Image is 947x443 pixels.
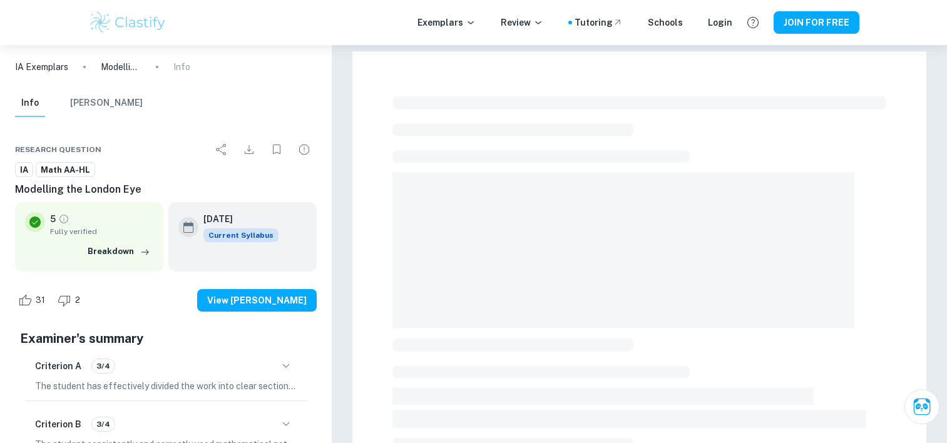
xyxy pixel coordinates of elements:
button: Help and Feedback [742,12,764,33]
a: Tutoring [575,16,623,29]
h5: Examiner's summary [20,329,312,348]
button: [PERSON_NAME] [70,89,143,117]
button: Breakdown [84,242,153,261]
p: Exemplars [417,16,476,29]
p: Info [173,60,190,74]
p: Modelling the London Eye [101,60,141,74]
h6: Criterion B [35,417,81,431]
button: Ask Clai [904,389,939,424]
img: Clastify logo [88,10,168,35]
div: Dislike [54,290,87,310]
p: 5 [50,212,56,226]
span: Math AA-HL [36,164,95,176]
button: Info [15,89,45,117]
h6: [DATE] [203,212,269,226]
span: 2 [68,294,87,307]
div: Report issue [292,137,317,162]
span: IA [16,164,33,176]
span: 3/4 [92,419,115,430]
button: JOIN FOR FREE [774,11,859,34]
span: 3/4 [92,360,115,372]
a: IA [15,162,33,178]
span: Research question [15,144,101,155]
p: Review [501,16,543,29]
p: The student has effectively divided the work into clear sections, including an introduction, body... [35,379,297,393]
div: Share [209,137,234,162]
a: IA Exemplars [15,60,68,74]
a: Math AA-HL [36,162,95,178]
h6: Criterion A [35,359,81,373]
h6: Modelling the London Eye [15,182,317,197]
span: 31 [29,294,52,307]
a: Grade fully verified [58,213,69,225]
span: Fully verified [50,226,153,237]
a: Login [708,16,732,29]
div: Like [15,290,52,310]
div: Download [237,137,262,162]
div: This exemplar is based on the current syllabus. Feel free to refer to it for inspiration/ideas wh... [203,228,279,242]
div: Bookmark [264,137,289,162]
span: Current Syllabus [203,228,279,242]
button: View [PERSON_NAME] [197,289,317,312]
a: Schools [648,16,683,29]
